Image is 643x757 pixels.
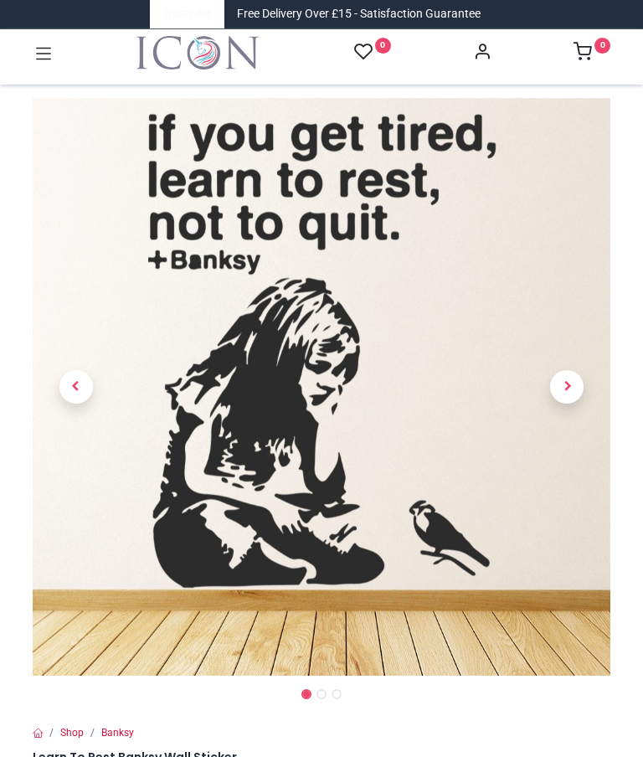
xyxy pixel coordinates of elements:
[33,98,610,676] img: Learn To Rest Banksy Wall Sticker
[524,184,611,589] a: Next
[136,36,259,70] a: Logo of Icon Wall Stickers
[354,42,391,63] a: 0
[101,727,134,739] a: Banksy
[162,6,212,23] a: Trustpilot
[136,36,259,70] img: Icon Wall Stickers
[473,47,491,60] a: Account Info
[59,370,93,404] span: Previous
[574,47,610,60] a: 0
[594,38,610,54] sup: 0
[550,370,584,404] span: Next
[375,38,391,54] sup: 0
[237,6,481,23] div: Free Delivery Over £15 - Satisfaction Guarantee
[33,184,120,589] a: Previous
[60,727,84,739] a: Shop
